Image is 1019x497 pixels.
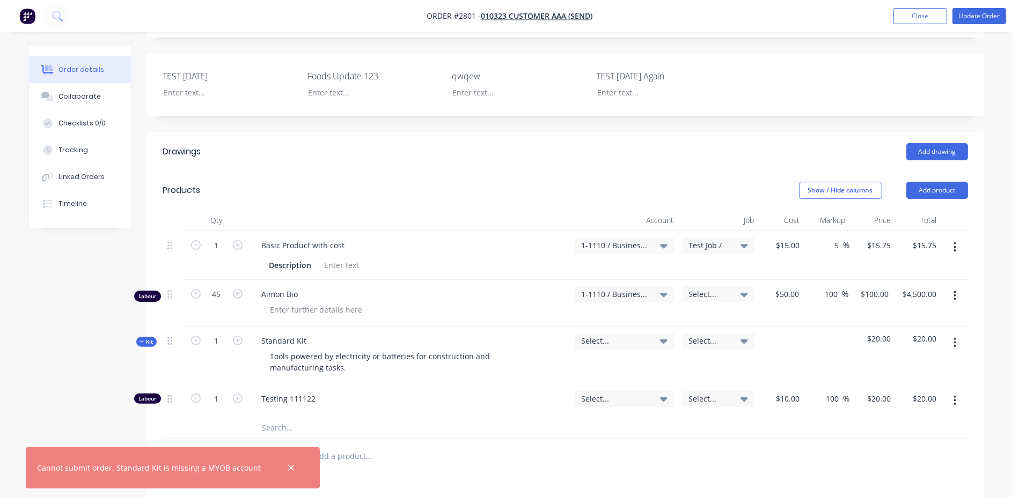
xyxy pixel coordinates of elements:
span: % [844,239,850,251]
div: Products [163,184,201,197]
span: Test Job / [689,240,730,251]
div: Labour [134,394,161,404]
input: Start typing to add a product... [262,445,476,466]
div: Drawings [163,145,201,158]
div: Qty [185,210,249,231]
input: Search... [262,417,476,438]
button: Show / Hide columns [799,182,882,199]
div: Cannot submit order. Standard Kit is missing a MYOB account [37,462,261,473]
button: Checklists 0/0 [29,110,131,137]
a: 010323 Customer AAA (Send) [481,11,592,21]
div: Description [265,257,316,273]
button: Add product [906,182,968,199]
div: Labour [134,291,161,302]
span: Kit [140,338,153,346]
label: TEST [DATE] [163,70,297,83]
span: Testing 111122 [262,393,567,404]
button: Update Order [952,8,1006,24]
button: Add drawing [906,143,968,160]
button: Collaborate [29,83,131,110]
span: $20.00 [854,333,891,344]
div: Markup [804,210,850,231]
span: Select... [582,335,649,346]
button: Timeline [29,190,131,217]
div: Basic Product with cost [253,238,354,253]
div: Collaborate [58,92,101,101]
span: 1-1110 / Business Bank Account #1 [582,240,649,251]
div: Account [571,210,678,231]
span: $20.00 [900,333,937,344]
div: Linked Orders [58,172,105,182]
label: Foods Update 123 [307,70,442,83]
div: Order details [58,65,104,75]
span: Select... [689,393,730,404]
div: Price [850,210,896,231]
span: Order #2801 - [427,11,481,21]
label: TEST [DATE] Again [596,70,730,83]
div: Checklists 0/0 [58,118,106,128]
img: Factory [19,8,35,24]
div: Total [896,210,941,231]
span: % [844,392,850,405]
div: Timeline [58,199,87,209]
button: Close [893,8,947,24]
div: Tools powered by electricity or batteries for construction and manufacturing tasks. [262,348,549,375]
button: Linked Orders [29,164,131,190]
button: Tracking [29,137,131,164]
label: qwqew [452,70,586,83]
span: Select... [689,335,730,346]
div: Standard Kit [253,333,316,348]
div: Job [678,210,759,231]
span: Select... [582,393,649,404]
span: Select... [689,288,730,300]
button: Order details [29,56,131,83]
span: 1-1110 / Business Bank Account #1 [582,288,649,300]
div: Kit [136,337,157,347]
span: % [842,288,848,300]
div: Tracking [58,145,88,155]
div: Cost [759,210,804,231]
span: Aimon Bio [262,288,567,300]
